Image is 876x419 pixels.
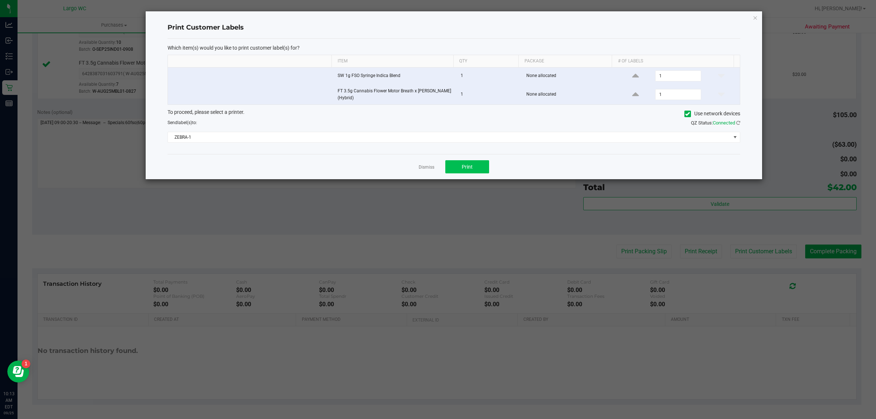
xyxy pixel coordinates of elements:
span: QZ Status: [691,120,740,126]
td: 1 [456,85,522,104]
span: label(s) [177,120,192,125]
td: None allocated [522,85,616,104]
td: None allocated [522,68,616,85]
iframe: Resource center unread badge [22,360,30,368]
span: Print [462,164,473,170]
button: Print [445,160,489,173]
td: SW 1g FSO Syringe Indica Blend [333,68,456,85]
th: # of labels [612,55,734,68]
span: Send to: [168,120,197,125]
td: 1 [456,68,522,85]
label: Use network devices [684,110,740,118]
span: Connected [713,120,735,126]
iframe: Resource center [7,361,29,383]
span: ZEBRA-1 [168,132,731,142]
p: Which item(s) would you like to print customer label(s) for? [168,45,740,51]
th: Package [518,55,612,68]
a: Dismiss [419,164,434,170]
th: Item [331,55,453,68]
h4: Print Customer Labels [168,23,740,32]
div: To proceed, please select a printer. [162,108,746,119]
td: FT 3.5g Cannabis Flower Motor Breath x [PERSON_NAME] (Hybrid) [333,85,456,104]
th: Qty [453,55,519,68]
